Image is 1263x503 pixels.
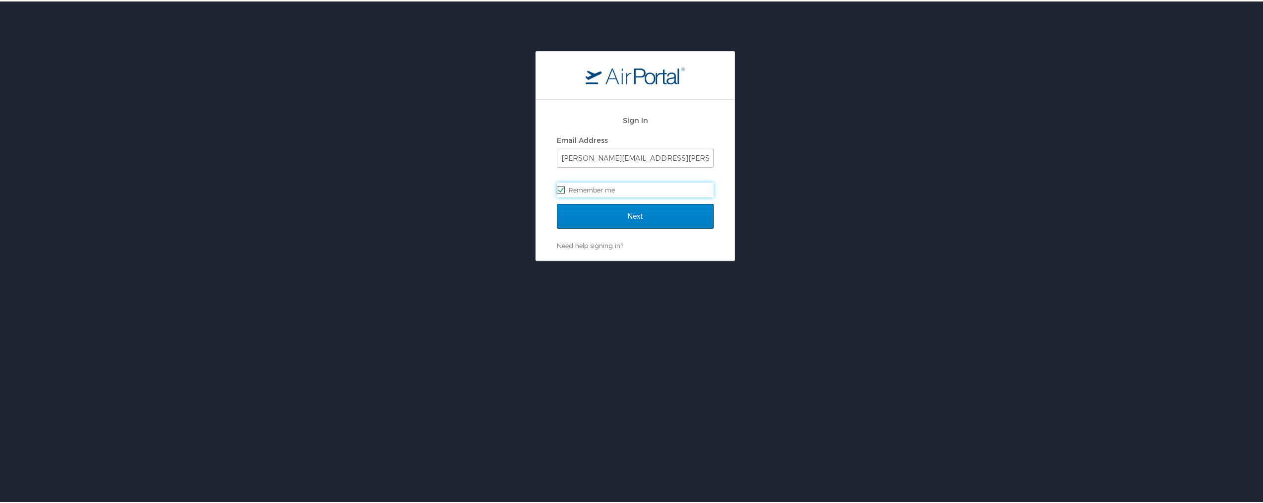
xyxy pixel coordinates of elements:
[557,240,623,248] a: Need help signing in?
[557,113,714,125] h2: Sign In
[557,202,714,227] input: Next
[557,134,608,143] label: Email Address
[586,65,685,83] img: logo
[557,181,714,196] label: Remember me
